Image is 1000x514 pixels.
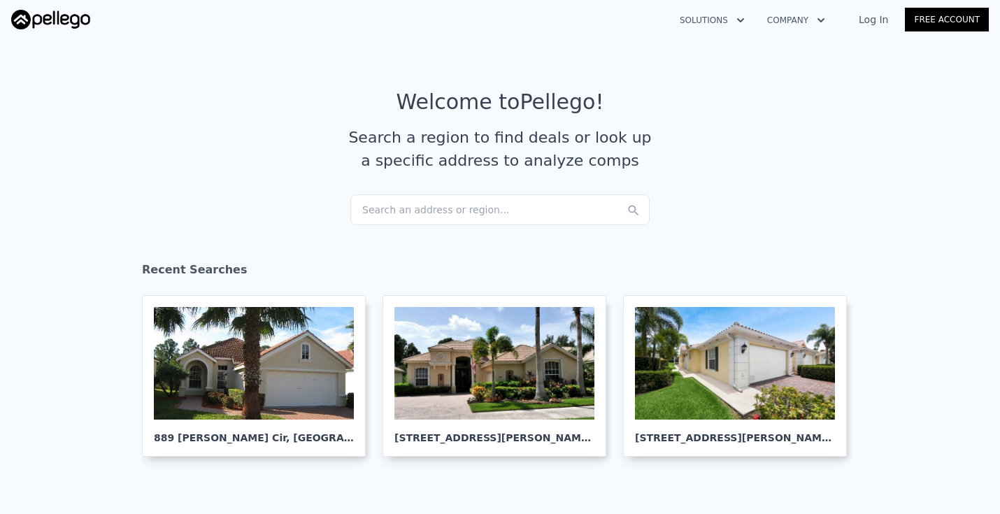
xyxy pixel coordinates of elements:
[383,295,617,457] a: [STREET_ADDRESS][PERSON_NAME], [GEOGRAPHIC_DATA][PERSON_NAME]
[394,420,594,445] div: [STREET_ADDRESS][PERSON_NAME] , [GEOGRAPHIC_DATA][PERSON_NAME]
[11,10,90,29] img: Pellego
[142,295,377,457] a: 889 [PERSON_NAME] Cir, [GEOGRAPHIC_DATA][PERSON_NAME]
[623,295,858,457] a: [STREET_ADDRESS][PERSON_NAME], [GEOGRAPHIC_DATA][PERSON_NAME]
[842,13,905,27] a: Log In
[142,250,858,295] div: Recent Searches
[397,90,604,115] div: Welcome to Pellego !
[350,194,650,225] div: Search an address or region...
[669,8,756,33] button: Solutions
[343,126,657,172] div: Search a region to find deals or look up a specific address to analyze comps
[154,420,354,445] div: 889 [PERSON_NAME] Cir , [GEOGRAPHIC_DATA][PERSON_NAME]
[635,420,835,445] div: [STREET_ADDRESS][PERSON_NAME] , [GEOGRAPHIC_DATA][PERSON_NAME]
[905,8,989,31] a: Free Account
[756,8,836,33] button: Company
